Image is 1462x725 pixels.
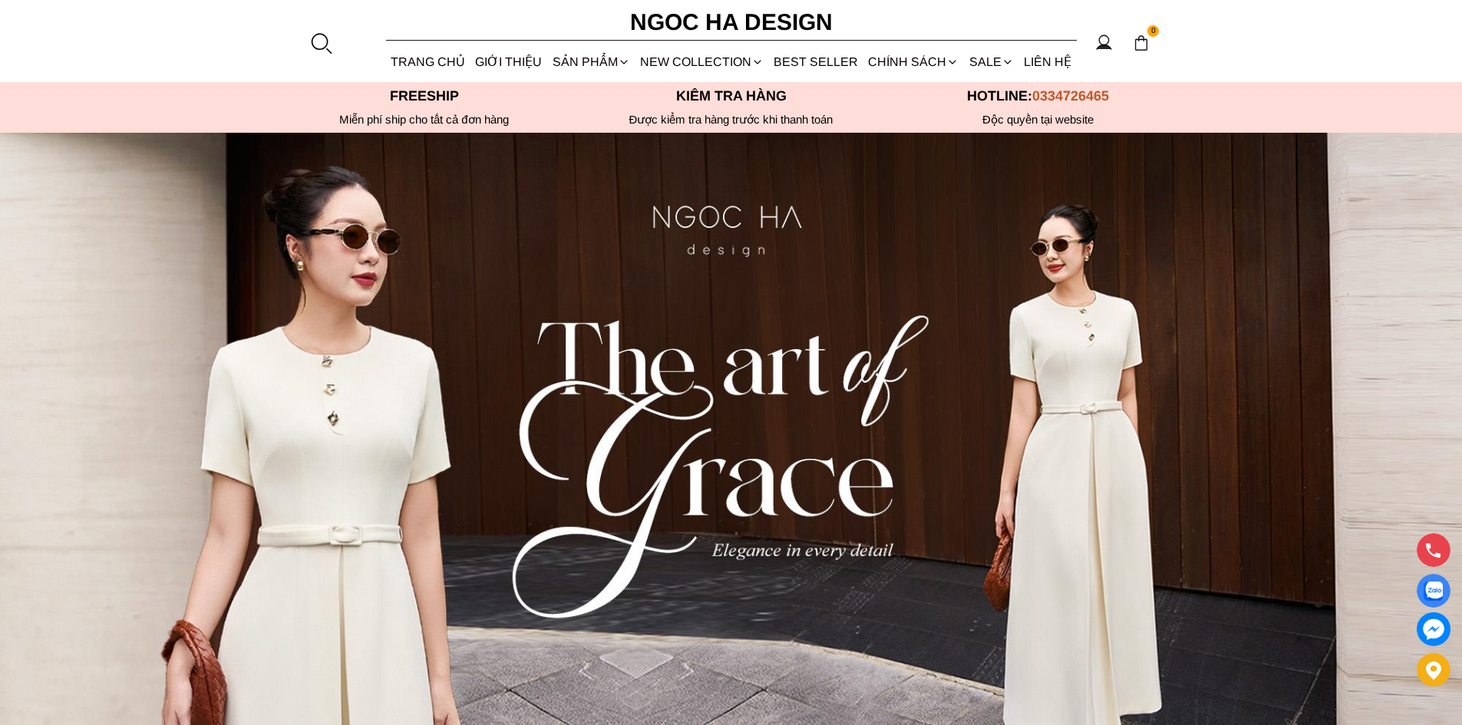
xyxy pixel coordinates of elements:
[271,113,578,127] div: Miễn phí ship cho tất cả đơn hàng
[863,41,964,82] div: Chính sách
[1424,582,1443,601] img: Display image
[676,88,787,104] font: Kiểm tra hàng
[616,4,847,41] a: Ngoc Ha Design
[885,88,1192,104] p: Hotline:
[769,41,863,82] a: BEST SELLER
[1032,88,1109,104] span: 0334726465
[1133,35,1150,51] img: img-CART-ICON-ksit0nf1
[1417,612,1450,646] a: messenger
[964,41,1018,82] a: SALE
[635,41,768,82] a: NEW COLLECTION
[885,113,1192,127] h6: Độc quyền tại website
[1018,41,1076,82] a: LIÊN HỆ
[547,41,635,82] div: SẢN PHẨM
[271,88,578,104] p: Freeship
[386,41,470,82] a: TRANG CHỦ
[470,41,547,82] a: GIỚI THIỆU
[1147,25,1160,38] span: 0
[1417,574,1450,608] a: Display image
[578,113,885,127] p: Được kiểm tra hàng trước khi thanh toán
